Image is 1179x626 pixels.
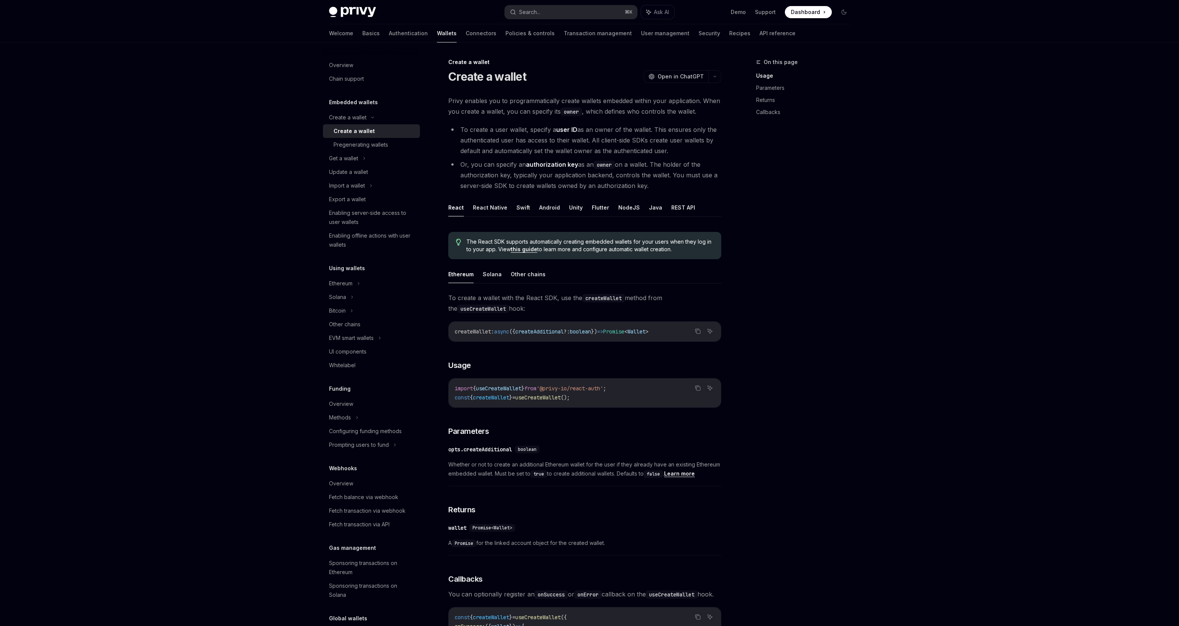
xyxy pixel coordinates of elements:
a: Policies & controls [505,24,555,42]
a: Security [699,24,720,42]
div: Sponsoring transactions on Solana [329,581,415,599]
div: Create a wallet [448,58,721,66]
button: Other chains [511,265,546,283]
a: Create a wallet [323,124,420,138]
button: Search...⌘K [505,5,637,19]
div: Get a wallet [329,154,358,163]
a: UI components [323,345,420,358]
div: Search... [519,8,540,17]
strong: user ID [556,126,577,133]
span: Wallet [627,328,646,335]
a: Enabling server-side access to user wallets [323,206,420,229]
span: { [470,394,473,401]
div: Whitelabel [329,361,356,370]
div: Fetch transaction via webhook [329,506,405,515]
a: Basics [362,24,380,42]
div: Create a wallet [329,113,366,122]
code: onError [574,590,602,599]
span: import [455,385,473,392]
span: Callbacks [448,574,483,584]
button: NodeJS [618,199,640,216]
button: React [448,199,464,216]
a: Transaction management [564,24,632,42]
span: useCreateWallet [515,614,561,621]
span: } [509,394,512,401]
svg: Tip [456,239,461,246]
span: Ask AI [654,8,669,16]
a: Parameters [756,82,856,94]
span: from [524,385,536,392]
span: > [646,328,649,335]
div: Methods [329,413,351,422]
span: createWallet [473,394,509,401]
div: wallet [448,524,466,532]
code: false [644,470,663,478]
img: dark logo [329,7,376,17]
a: Export a wallet [323,192,420,206]
div: Update a wallet [329,167,368,177]
div: Overview [329,61,353,70]
div: Export a wallet [329,195,366,204]
span: useCreateWallet [476,385,521,392]
a: Configuring funding methods [323,424,420,438]
span: The React SDK supports automatically creating embedded wallets for your users when they log in to... [466,238,714,253]
h5: Embedded wallets [329,98,378,107]
div: Overview [329,399,353,408]
code: useCreateWallet [457,305,509,313]
li: To create a user wallet, specify a as an owner of the wallet. This ensures only the authenticated... [448,124,721,156]
code: true [530,470,547,478]
code: onSuccess [535,590,568,599]
span: '@privy-io/react-auth' [536,385,603,392]
div: Bitcoin [329,306,346,315]
span: Open in ChatGPT [658,73,704,80]
li: Or, you can specify an as an on a wallet. The holder of the authorization key, typically your app... [448,159,721,191]
a: API reference [759,24,795,42]
span: useCreateWallet [515,394,561,401]
span: boolean [570,328,591,335]
code: createWallet [582,294,625,302]
span: { [470,614,473,621]
a: Support [755,8,776,16]
span: Usage [448,360,471,371]
button: Unity [569,199,583,216]
span: => [597,328,603,335]
button: Flutter [592,199,609,216]
span: Whether or not to create an additional Ethereum wallet for the user if they already have an exist... [448,460,721,478]
span: { [473,385,476,392]
a: Chain support [323,72,420,86]
a: Learn more [664,470,695,477]
a: Fetch transaction via API [323,518,420,531]
div: Pregenerating wallets [334,140,388,149]
span: < [624,328,627,335]
a: Update a wallet [323,165,420,179]
span: ({ [509,328,515,335]
span: boolean [518,446,536,452]
a: Enabling offline actions with user wallets [323,229,420,252]
span: ; [603,385,606,392]
span: ({ [561,614,567,621]
a: Pregenerating wallets [323,138,420,152]
span: const [455,394,470,401]
code: owner [561,108,582,116]
a: this guide [511,246,537,253]
span: Promise<Wallet> [473,525,512,531]
button: Ask AI [705,383,715,393]
code: owner [594,161,615,169]
div: Import a wallet [329,181,365,190]
span: You can optionally register an or callback on the hook. [448,589,721,599]
a: Authentication [389,24,428,42]
div: Fetch balance via webhook [329,493,398,502]
strong: authorization key [526,161,578,168]
a: Sponsoring transactions on Ethereum [323,556,420,579]
button: Ethereum [448,265,474,283]
span: }) [591,328,597,335]
span: (); [561,394,570,401]
code: Promise [452,540,476,547]
div: opts.createAdditional [448,446,512,453]
span: createAdditional [515,328,564,335]
span: ?: [564,328,570,335]
a: Callbacks [756,106,856,118]
a: Whitelabel [323,358,420,372]
a: Welcome [329,24,353,42]
div: Solana [329,293,346,302]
